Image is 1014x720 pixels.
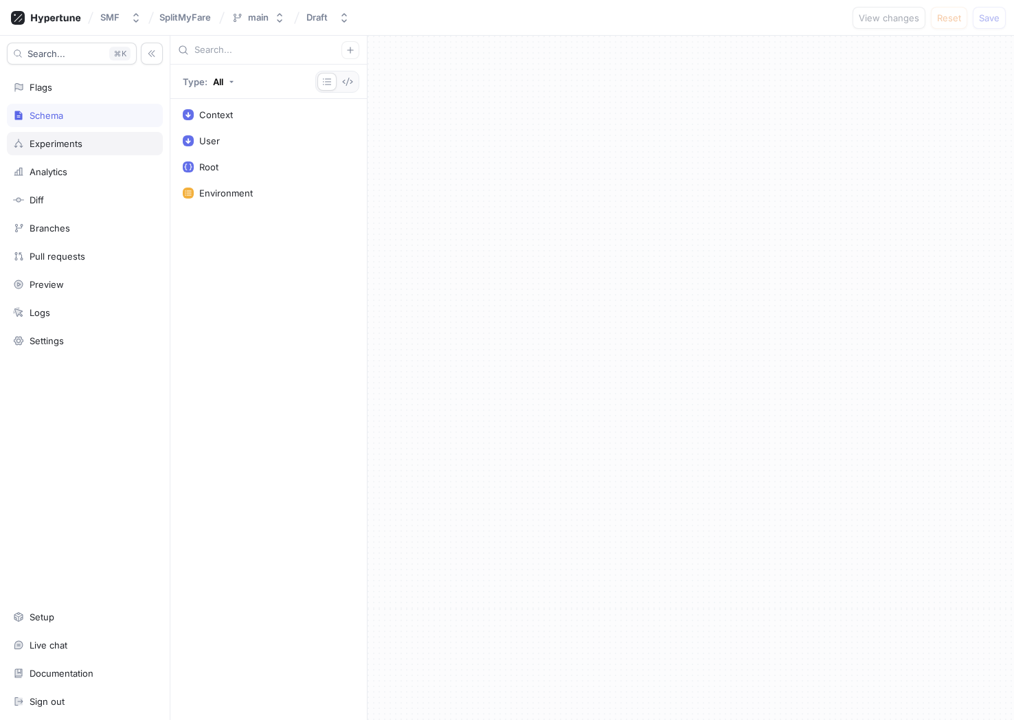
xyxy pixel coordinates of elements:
div: Preview [30,279,64,290]
div: Diff [30,194,44,205]
p: Type: [183,76,207,87]
button: Reset [931,7,967,29]
div: main [248,12,269,23]
div: All [213,76,223,87]
div: Context [199,109,233,120]
button: main [226,6,291,29]
div: Sign out [30,696,65,707]
button: SMF [95,6,147,29]
button: Draft [301,6,355,29]
div: Setup [30,611,54,622]
span: Reset [937,14,961,22]
a: Documentation [7,662,163,685]
div: Documentation [30,668,93,679]
span: View changes [859,14,919,22]
span: SplitMyFare [159,12,211,22]
input: Search... [194,43,341,57]
div: Settings [30,335,64,346]
div: User [199,135,220,146]
div: Live chat [30,640,67,651]
div: SMF [100,12,120,23]
div: Branches [30,223,70,234]
div: Pull requests [30,251,85,262]
button: View changes [853,7,925,29]
div: Root [199,161,218,172]
div: Environment [199,188,253,199]
button: Save [973,7,1006,29]
button: Search...K [7,43,137,65]
div: Schema [30,110,63,121]
div: Analytics [30,166,67,177]
div: Experiments [30,138,82,149]
div: K [109,47,131,60]
div: Draft [306,12,328,23]
div: Logs [30,307,50,318]
span: Save [979,14,1000,22]
span: Search... [27,49,65,58]
div: Flags [30,82,52,93]
button: Type: All [178,69,239,93]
